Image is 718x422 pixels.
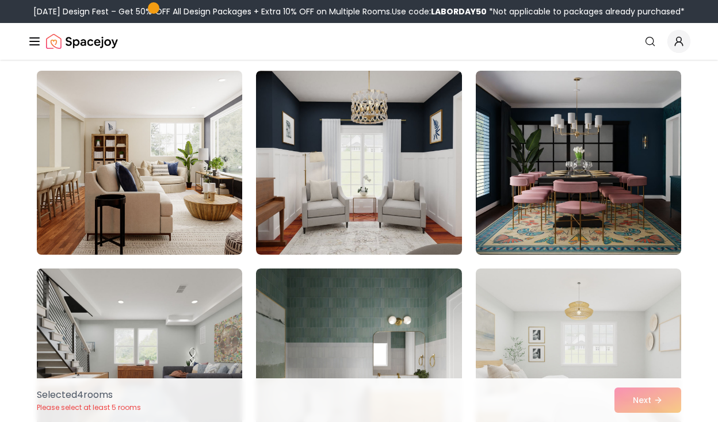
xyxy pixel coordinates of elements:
[476,71,681,255] img: Room room-18
[431,6,487,17] b: LABORDAY50
[33,6,685,17] div: [DATE] Design Fest – Get 50% OFF All Design Packages + Extra 10% OFF on Multiple Rooms.
[37,403,141,412] p: Please select at least 5 rooms
[256,71,461,255] img: Room room-17
[32,66,247,259] img: Room room-16
[487,6,685,17] span: *Not applicable to packages already purchased*
[46,30,118,53] a: Spacejoy
[392,6,487,17] span: Use code:
[37,388,141,402] p: Selected 4 room s
[28,23,690,60] nav: Global
[46,30,118,53] img: Spacejoy Logo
